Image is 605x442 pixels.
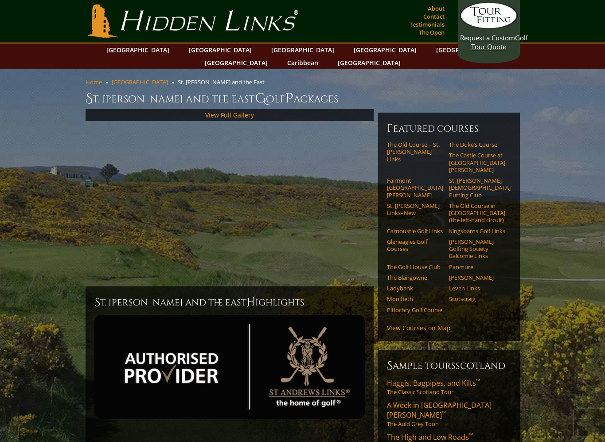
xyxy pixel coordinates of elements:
a: [PERSON_NAME] [449,274,505,281]
span: Request a Custom [460,33,515,42]
a: Kingsbarns Golf Links [449,227,505,235]
a: The Golf House Club [387,263,443,270]
a: St. [PERSON_NAME] Links–New [387,202,443,217]
a: Monifieth [387,295,443,302]
a: The Blairgowrie [387,274,443,281]
a: Request a CustomGolf Tour Quote [460,2,518,51]
a: Fairmont [GEOGRAPHIC_DATA][PERSON_NAME] [387,177,443,199]
a: The Old Course in [GEOGRAPHIC_DATA] (the left-hand circuit) [449,202,505,224]
span: The High and Low Roads [387,432,473,442]
sup: ™ [469,431,473,439]
span: P [285,90,293,107]
a: The Duke’s Course [449,141,505,148]
a: Panmure [449,263,505,270]
a: Testimonials [407,18,447,31]
span: Haggis, Bagpipes, and Kilts [387,378,480,388]
a: [GEOGRAPHIC_DATA] [349,43,421,56]
a: The Open [417,26,447,39]
a: Pitlochry Golf Course [387,306,443,313]
span: G [255,90,266,107]
a: Caribbean [283,56,323,69]
a: [GEOGRAPHIC_DATA] [333,56,405,69]
h1: St. [PERSON_NAME] and the East olf ackages [86,90,520,107]
h2: St. [PERSON_NAME] and the East ighlights [94,295,365,309]
span: H [246,295,255,309]
span: A Week in [GEOGRAPHIC_DATA][PERSON_NAME] [387,400,492,420]
a: [PERSON_NAME] Golfing Society Balcomie Links [449,238,505,260]
sup: ™ [476,377,480,385]
a: The Castle Course at [GEOGRAPHIC_DATA][PERSON_NAME] [449,152,505,173]
a: Haggis, Bagpipes, and Kilts™The Classic Scotland Tour [387,378,511,396]
a: St. [PERSON_NAME] [DEMOGRAPHIC_DATA]’ Putting Club [449,177,505,199]
a: [GEOGRAPHIC_DATA] [200,56,272,69]
sup: ™ [442,409,446,417]
a: [GEOGRAPHIC_DATA] [112,78,168,86]
a: View Full Gallery [205,111,254,119]
a: View Courses on Map [387,324,451,332]
li: St. [PERSON_NAME] and the East [178,78,268,86]
h6: Featured Courses [387,121,511,136]
h6: Sample ToursScotland [387,359,511,373]
a: About [425,2,447,15]
a: [GEOGRAPHIC_DATA] [184,43,256,56]
a: Carnoustie Golf Links [387,227,443,235]
img: st-andrews-authorized-provider-2 [94,315,365,419]
a: Contact [421,10,447,23]
a: Gleneagles Golf Courses [387,238,443,253]
a: Leven Links [449,285,505,292]
a: A Week in [GEOGRAPHIC_DATA][PERSON_NAME]™The Auld Grey Toon [387,400,511,428]
a: Home [86,78,102,86]
a: [GEOGRAPHIC_DATA] [102,43,174,56]
a: [GEOGRAPHIC_DATA] [267,43,339,56]
a: Ladybank [387,285,443,292]
a: Scotscraig [449,295,505,302]
a: [GEOGRAPHIC_DATA] [432,43,504,56]
a: The Old Course – St. [PERSON_NAME] Links [387,141,443,163]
